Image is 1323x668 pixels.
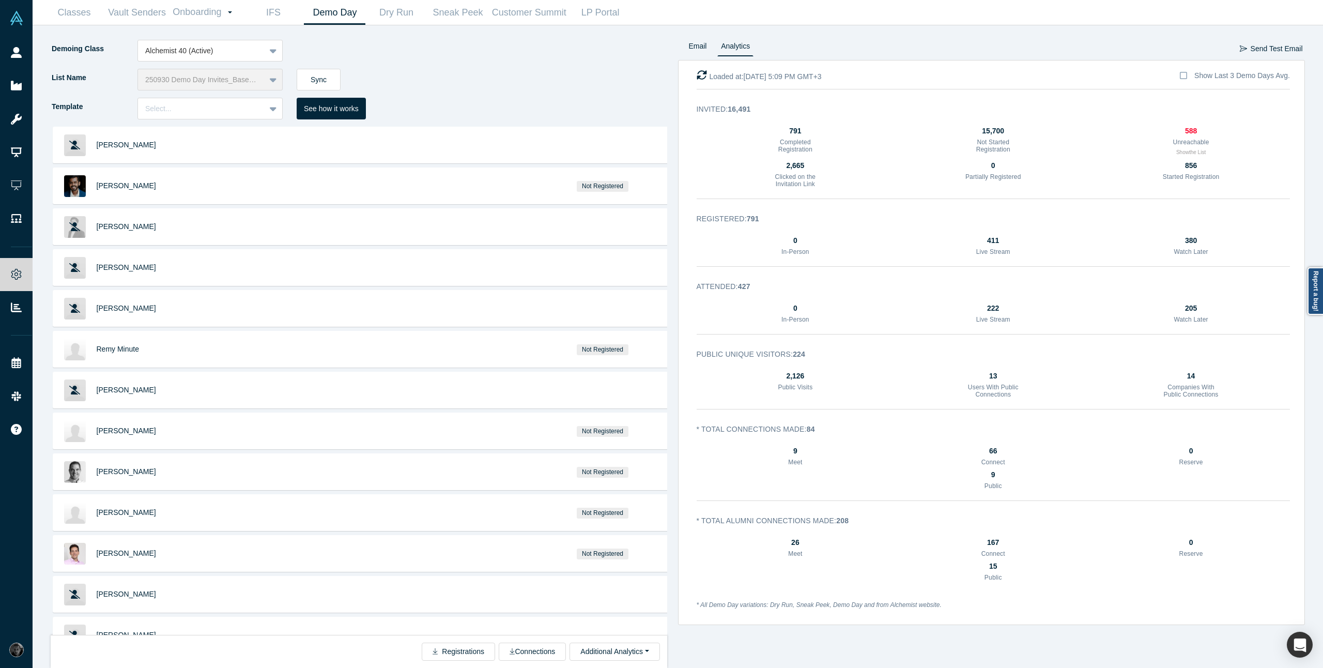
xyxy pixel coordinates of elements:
h3: Public Unique Visitors : [697,349,1276,360]
strong: 16,491 [728,105,750,113]
h3: In-Person [766,316,824,323]
a: [PERSON_NAME] [97,386,156,394]
strong: 791 [747,215,759,223]
strong: 208 [836,517,849,525]
h3: * Total Alumni Connections Made : [697,515,1276,526]
img: Alchemist Vault Logo [9,11,24,25]
h3: Live Stream [964,316,1022,323]
button: Additional Analytics [570,643,659,661]
img: Ganesh R's Profile Image [64,175,86,197]
a: [PERSON_NAME] [97,590,156,598]
h3: Completed Registration [766,139,824,154]
h3: Attended : [697,281,1276,292]
a: [PERSON_NAME] [97,467,156,476]
h3: Public Visits [766,384,824,391]
h3: Started Registration [1162,173,1220,180]
h3: Connect [964,459,1022,466]
a: Dry Run [365,1,427,25]
h3: Connect [964,550,1022,557]
span: Not Registered [577,344,629,355]
em: * All Demo Day variations: Dry Run, Sneak Peek, Demo Day and from Alchemist website. [697,601,942,609]
strong: 427 [738,282,750,291]
h3: Live Stream [964,248,1022,255]
div: 14 [1162,371,1220,382]
a: [PERSON_NAME] [97,222,156,231]
label: Template [51,98,137,116]
a: [PERSON_NAME] [97,631,156,639]
img: Rami Chousein's Account [9,643,24,657]
a: Demo Day [304,1,365,25]
div: Loaded at: [DATE] 5:09 PM GMT+3 [697,70,822,82]
a: Vault Senders [105,1,169,25]
a: [PERSON_NAME] [97,508,156,517]
div: 15,700 [964,126,1022,136]
a: LP Portal [570,1,631,25]
img: Pascal Mathis's Profile Image [64,461,86,483]
div: Show Last 3 Demo Days Avg. [1194,70,1290,81]
h3: Companies With Public Connections [1162,384,1220,399]
div: 0 [766,303,824,314]
h3: Meet [766,459,824,466]
img: Scott Beechuk's Profile Image [64,502,86,524]
div: 856 [1162,160,1220,171]
div: 791 [766,126,824,136]
span: Not Registered [577,508,629,519]
h3: Public [964,574,1022,581]
a: Sneak Peek [427,1,488,25]
h3: * Total Connections Made : [697,424,1276,435]
h3: Invited : [697,104,1276,115]
h3: Not Started Registration [964,139,1022,154]
div: 0 [766,235,824,246]
button: Connections [499,643,566,661]
a: Analytics [717,40,753,56]
a: Report a bug! [1307,267,1323,315]
h3: Reserve [1162,550,1220,557]
a: [PERSON_NAME] [97,427,156,435]
div: 380 [1162,235,1220,246]
a: [PERSON_NAME] [97,181,156,190]
img: Remy Minute's Profile Image [64,339,86,360]
a: IFS [242,1,304,25]
a: Onboarding [169,1,242,24]
h3: Public [964,482,1022,490]
strong: 224 [793,350,805,358]
button: Showthe List [1176,148,1206,156]
div: 2,126 [766,371,824,382]
a: [PERSON_NAME] [97,549,156,557]
a: [PERSON_NAME] [97,304,156,312]
h3: Reserve [1162,459,1220,466]
img: Brad Hunstable's Profile Image [64,420,86,442]
button: Registrations [422,643,495,661]
span: Not Registered [577,467,629,478]
div: 15 [964,561,1022,572]
img: Rafi Carmeli's Profile Image [64,543,86,565]
div: 66 [964,446,1022,457]
a: [PERSON_NAME] [97,141,156,149]
h3: Registered : [697,214,1276,224]
h3: Clicked on the Invitation Link [766,173,824,188]
h3: Users With Public Connections [964,384,1022,399]
button: See how it works [297,98,366,119]
label: Demoing Class [51,40,137,58]
span: [PERSON_NAME] [97,263,156,271]
h3: In-Person [766,248,824,255]
div: 411 [964,235,1022,246]
a: Email [685,40,711,56]
strong: 84 [807,425,815,433]
span: Not Registered [577,181,629,192]
div: 222 [964,303,1022,314]
div: 0 [1162,537,1220,548]
span: Not Registered [577,426,629,437]
div: 205 [1162,303,1220,314]
div: 9 [964,469,1022,480]
a: Remy Minute [97,345,139,353]
div: 167 [964,537,1022,548]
